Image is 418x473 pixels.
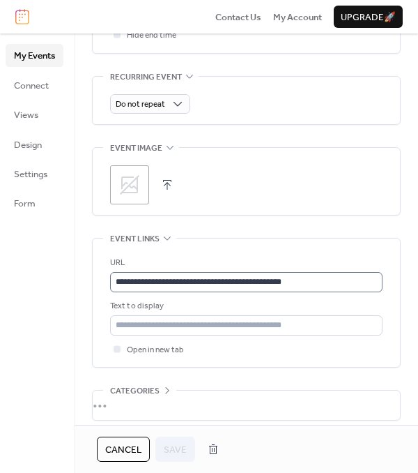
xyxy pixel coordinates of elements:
[110,256,380,270] div: URL
[110,142,162,156] span: Event image
[14,49,55,63] span: My Events
[215,10,261,24] a: Contact Us
[110,232,160,246] span: Event links
[110,165,149,204] div: ;
[334,6,403,28] button: Upgrade🚀
[127,343,184,357] span: Open in new tab
[14,108,38,122] span: Views
[105,443,141,457] span: Cancel
[341,10,396,24] span: Upgrade 🚀
[97,437,150,462] button: Cancel
[6,163,63,185] a: Settings
[6,74,63,96] a: Connect
[93,391,400,420] div: •••
[6,103,63,126] a: Views
[14,167,47,181] span: Settings
[127,29,176,43] span: Hide end time
[6,44,63,66] a: My Events
[15,9,29,24] img: logo
[6,133,63,156] a: Design
[6,192,63,214] a: Form
[14,197,36,211] span: Form
[116,96,165,112] span: Do not repeat
[14,138,42,152] span: Design
[110,299,380,313] div: Text to display
[110,384,160,398] span: Categories
[273,10,322,24] a: My Account
[14,79,49,93] span: Connect
[110,70,182,84] span: Recurring event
